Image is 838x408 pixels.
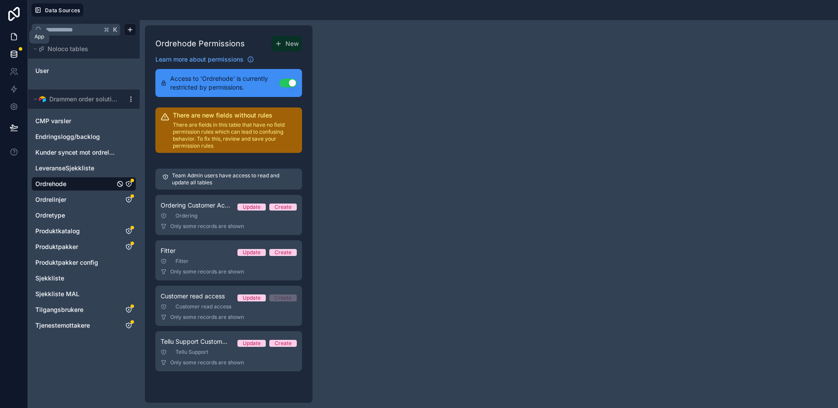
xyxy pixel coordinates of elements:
[31,271,136,285] div: Checklist
[35,180,115,188] a: Ordrehode
[31,130,136,144] div: Changelog/backlog
[31,93,124,105] button: Airtable LogoDrammen order solution NEW
[285,39,299,48] span: New
[161,338,251,345] font: Tellu Support Customer Access
[48,45,88,52] font: Noloco tables
[35,227,115,235] a: Produktkatalog
[35,66,49,75] span: User
[35,211,65,220] span: Ordretype
[170,223,244,230] span: Only some records are shown
[35,305,83,314] span: Tilgangsbrukere
[31,43,131,55] button: Noloco tables
[170,314,244,320] font: Only some records are shown
[35,132,100,141] span: Endringslogg/backlog
[31,145,136,159] div: Customers synced to order solution
[243,294,261,301] font: Update
[31,193,136,207] div: Order lines
[35,321,115,330] a: Tjenestemottakere
[35,305,115,314] a: Tilgangsbrukere
[172,172,295,186] p: Team Admin users have access to read and update all tables
[31,114,136,128] div: CMP alerts
[31,208,136,222] div: Order type
[39,96,46,103] img: Airtable Logo
[35,180,66,188] span: Ordrehode
[175,212,197,219] font: Ordering
[35,321,90,330] span: Tjenestemottakere
[275,294,292,301] font: Create
[31,161,136,175] div: DeliveryChecklist
[155,55,244,64] span: Learn more about permissions
[31,224,136,238] div: Product catalog
[35,274,115,283] a: Sjekkliste
[35,164,94,173] span: LeveranseSjekkliste
[243,204,261,211] div: Update
[170,268,244,275] font: Only some records are shown
[243,249,261,256] font: Update
[155,55,254,64] a: Learn more about permissions
[243,340,261,346] font: Update
[155,240,302,280] a: FitterUpdateCreateFitterOnly some records are shown
[155,195,302,235] a: Ordering Customer AccessUpdateCreateOrderingOnly some records are shown
[35,195,66,204] span: Ordrelinjer
[35,274,64,283] span: Sjekkliste
[113,26,117,34] font: K
[161,292,225,300] font: Customer read access
[173,111,297,120] h2: There are new fields without rules
[155,286,302,326] a: Customer read accessUpdateCreateCustomer read accessOnly some records are shown
[155,38,245,50] h1: Ordrehode Permissions
[31,318,136,332] div: Service recipients
[31,3,83,17] button: Data Sources
[35,242,115,251] a: Produktpakker
[170,74,279,92] span: Access to 'Ordrehode' is currently restricted by permissions.
[275,204,292,211] div: Create
[35,258,115,267] a: Produktpakker config
[35,290,115,298] a: Sjekkliste MAL
[35,148,115,157] a: Kunder syncet mot ordreløsning
[271,36,302,52] button: New
[35,66,106,75] a: User
[175,303,231,310] font: Customer read access
[170,359,244,366] font: Only some records are shown
[275,340,292,346] font: Create
[35,227,80,235] span: Produktkatalog
[275,249,292,256] font: Create
[35,211,115,220] a: Ordretype
[35,132,115,141] a: Endringslogg/backlog
[35,117,71,125] span: CMP varsler
[35,117,115,125] a: CMP varsler
[34,33,44,40] div: App
[161,247,175,254] font: Fitter
[175,258,189,264] font: Fitter
[175,349,208,355] font: Tellu Support
[49,95,135,103] font: Drammen order solution NEW
[35,242,78,251] span: Produktpakker
[31,177,136,191] div: Order header
[35,164,115,173] a: LeveranseSjekkliste
[31,256,136,270] div: Product packages config
[35,258,98,267] span: Produktpakker config
[31,303,136,317] div: Access users
[155,331,302,371] a: Tellu Support Customer AccessUpdateCreateTellu SupportOnly some records are shown
[173,121,297,149] p: There are fields in this table that have no field permission rules which can lead to confusing be...
[35,195,115,204] a: Ordrelinjer
[31,287,136,301] div: Checklist TEMPLATE
[35,290,79,298] span: Sjekkliste MAL
[45,7,80,14] font: Data Sources
[161,201,238,209] font: Ordering Customer Access
[31,240,136,254] div: Product packages
[31,64,136,78] div: User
